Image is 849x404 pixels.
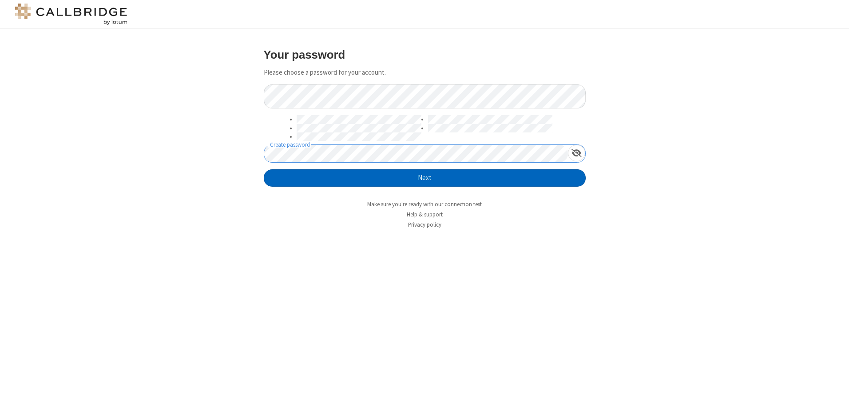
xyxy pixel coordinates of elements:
img: logo@2x.png [13,4,129,25]
a: Make sure you're ready with our connection test [367,200,482,208]
a: Privacy policy [408,221,441,228]
h3: Your password [264,48,586,61]
button: Next [264,169,586,187]
a: Help & support [407,211,443,218]
p: Please choose a password for your account. [264,68,586,78]
input: Create password [264,145,568,162]
div: Show password [568,145,585,161]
